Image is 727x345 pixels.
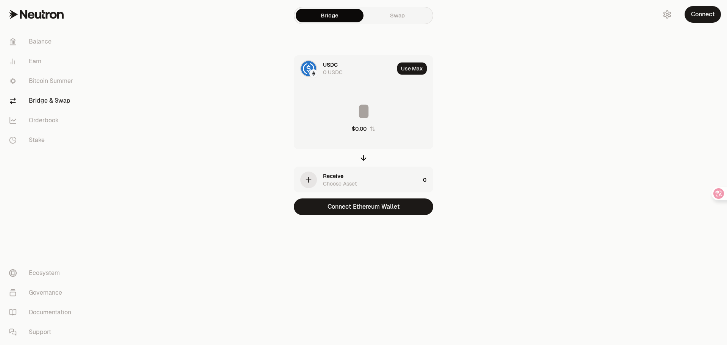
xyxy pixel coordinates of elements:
a: Earn [3,52,82,71]
a: Support [3,322,82,342]
button: ReceiveChoose Asset0 [294,167,433,193]
a: Governance [3,283,82,303]
a: Bitcoin Summer [3,71,82,91]
div: Receive [323,172,343,180]
a: Balance [3,32,82,52]
a: Documentation [3,303,82,322]
div: 0 USDC [323,69,343,76]
img: USDC Logo [301,61,316,76]
div: USDC [323,61,338,69]
button: Connect [685,6,721,23]
a: Orderbook [3,111,82,130]
button: $0.00 [352,125,376,133]
button: Use Max [397,62,427,75]
div: $0.00 [352,125,367,133]
div: ReceiveChoose Asset [294,167,420,193]
button: Connect Ethereum Wallet [294,198,433,215]
a: Stake [3,130,82,150]
div: USDC LogoEthereum LogoUSDC0 USDC [294,56,394,81]
div: 0 [423,167,433,193]
a: Bridge & Swap [3,91,82,111]
a: Swap [363,9,431,22]
img: Ethereum Logo [310,70,317,77]
a: Ecosystem [3,263,82,283]
div: Choose Asset [323,180,357,187]
a: Bridge [296,9,363,22]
